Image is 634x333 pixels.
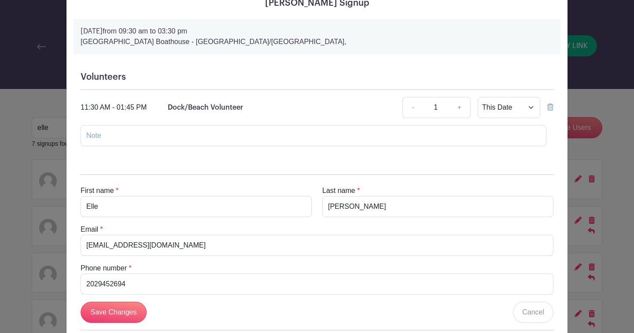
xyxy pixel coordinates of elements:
p: [GEOGRAPHIC_DATA] Boathouse - [GEOGRAPHIC_DATA]/[GEOGRAPHIC_DATA], [81,37,553,47]
p: Dock/Beach Volunteer [168,102,243,113]
p: from 09:30 am to 03:30 pm [81,26,553,37]
label: Email [81,224,98,235]
strong: [DATE] [81,28,103,35]
input: Save Changes [81,302,147,323]
h5: Volunteers [81,72,553,82]
a: + [449,97,471,118]
label: Phone number [81,263,127,274]
div: 11:30 AM - 01:45 PM [81,102,147,113]
label: Last name [322,185,355,196]
label: First name [81,185,114,196]
a: - [402,97,423,118]
input: Note [81,125,546,146]
a: Cancel [513,302,553,323]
